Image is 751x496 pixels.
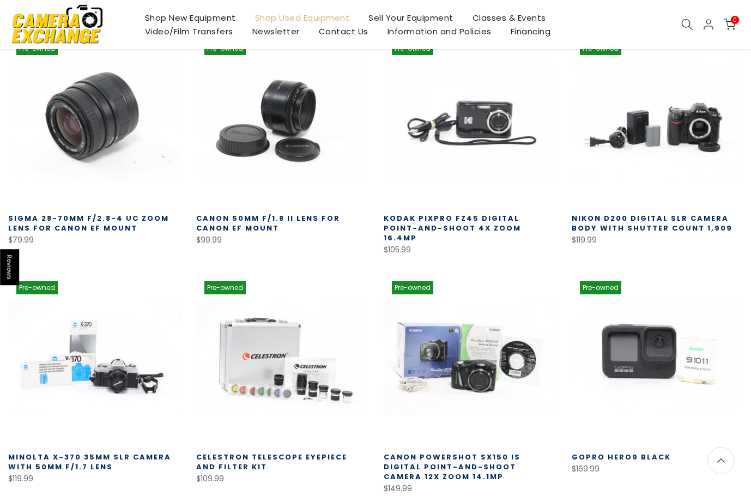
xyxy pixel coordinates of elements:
[463,11,555,25] a: Classes & Events
[8,472,180,486] div: $119.99
[724,19,736,31] a: 0
[309,25,378,38] a: Contact Us
[245,11,359,25] a: Shop Used Equipment
[384,213,521,243] a: Kodak PixPro FZ45 Digital Point-and-Shoot 4x Zoom 16.4mp
[196,472,368,486] div: $109.99
[378,25,501,38] a: Information and Policies
[135,11,245,25] a: Shop New Equipment
[384,482,555,495] div: $149.99
[572,452,671,462] a: GoPro HERO9 Black
[572,462,743,476] div: $169.99
[572,233,743,247] div: $119.99
[8,213,169,233] a: Sigma 28-70mm f/2.8-4 UC Zoom Lens for Canon EF Mount
[707,447,735,474] a: Back to the top
[384,452,520,482] a: Canon PowerShot SX150 IS Digital Point-and-Shoot Camera 12x Zoom 14.1mp
[501,25,560,38] a: Financing
[135,25,243,38] a: Video/Film Transfers
[384,243,555,257] div: $105.99
[196,233,368,247] div: $99.99
[243,25,309,38] a: Newsletter
[196,213,340,233] a: Canon 50mm f/1.8 II Lens for Canon EF Mount
[196,452,347,472] a: Celestron Telescope Eyepiece and Filter Kit
[731,16,739,24] span: 0
[8,233,180,247] div: $79.99
[572,213,732,233] a: Nikon D200 Digital SLR Camera Body with Shutter Count 1,909
[8,452,171,472] a: Minolta X-370 35mm SLR Camera with 50mm f/1.7 Lens
[359,11,463,25] a: Sell Your Equipment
